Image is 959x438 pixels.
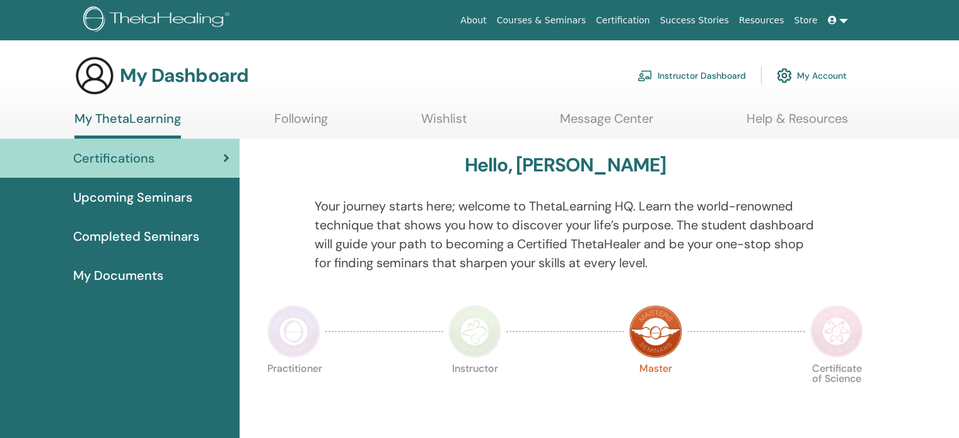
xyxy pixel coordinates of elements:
a: About [455,9,491,32]
p: Instructor [448,364,501,417]
a: Certification [591,9,654,32]
a: Resources [734,9,789,32]
span: Certifications [73,149,154,168]
p: Your journey starts here; welcome to ThetaLearning HQ. Learn the world-renowned technique that sh... [315,197,817,272]
p: Certificate of Science [810,364,863,417]
img: Practitioner [267,305,320,358]
a: Courses & Seminars [492,9,591,32]
a: Store [789,9,823,32]
p: Practitioner [267,364,320,417]
a: My Account [777,62,847,89]
a: Message Center [560,111,653,135]
a: Help & Resources [747,111,848,135]
p: Master [629,364,682,417]
a: Following [274,111,328,135]
span: My Documents [73,266,163,285]
img: Master [629,305,682,358]
img: cog.svg [777,65,792,86]
a: Wishlist [421,111,467,135]
h3: My Dashboard [120,64,248,87]
img: logo.png [83,6,234,35]
a: Success Stories [655,9,734,32]
img: Instructor [448,305,501,358]
img: Certificate of Science [810,305,863,358]
span: Completed Seminars [73,227,199,246]
img: chalkboard-teacher.svg [637,70,653,81]
h3: Hello, [PERSON_NAME] [465,154,666,176]
a: My ThetaLearning [74,111,181,139]
img: generic-user-icon.jpg [74,55,115,96]
span: Upcoming Seminars [73,188,192,207]
a: Instructor Dashboard [637,62,746,89]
